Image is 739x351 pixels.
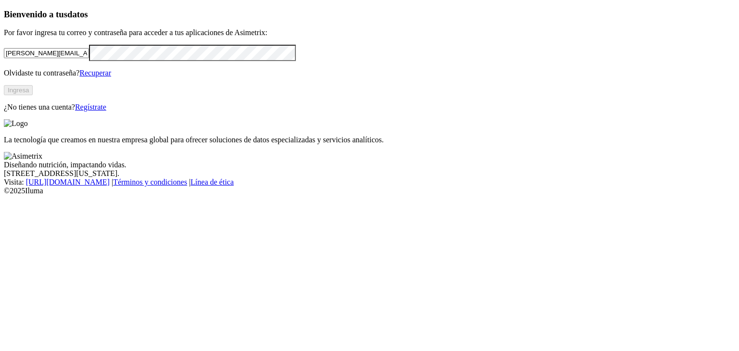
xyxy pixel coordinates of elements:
[191,178,234,186] a: Línea de ética
[4,136,735,144] p: La tecnología que creamos en nuestra empresa global para ofrecer soluciones de datos especializad...
[4,178,735,187] div: Visita : | |
[4,169,735,178] div: [STREET_ADDRESS][US_STATE].
[4,161,735,169] div: Diseñando nutrición, impactando vidas.
[4,9,735,20] h3: Bienvenido a tus
[4,48,89,58] input: Tu correo
[4,152,42,161] img: Asimetrix
[4,28,735,37] p: Por favor ingresa tu correo y contraseña para acceder a tus aplicaciones de Asimetrix:
[79,69,111,77] a: Recuperar
[113,178,187,186] a: Términos y condiciones
[4,85,33,95] button: Ingresa
[4,69,735,77] p: Olvidaste tu contraseña?
[4,119,28,128] img: Logo
[67,9,88,19] span: datos
[26,178,110,186] a: [URL][DOMAIN_NAME]
[75,103,106,111] a: Regístrate
[4,103,735,112] p: ¿No tienes una cuenta?
[4,187,735,195] div: © 2025 Iluma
